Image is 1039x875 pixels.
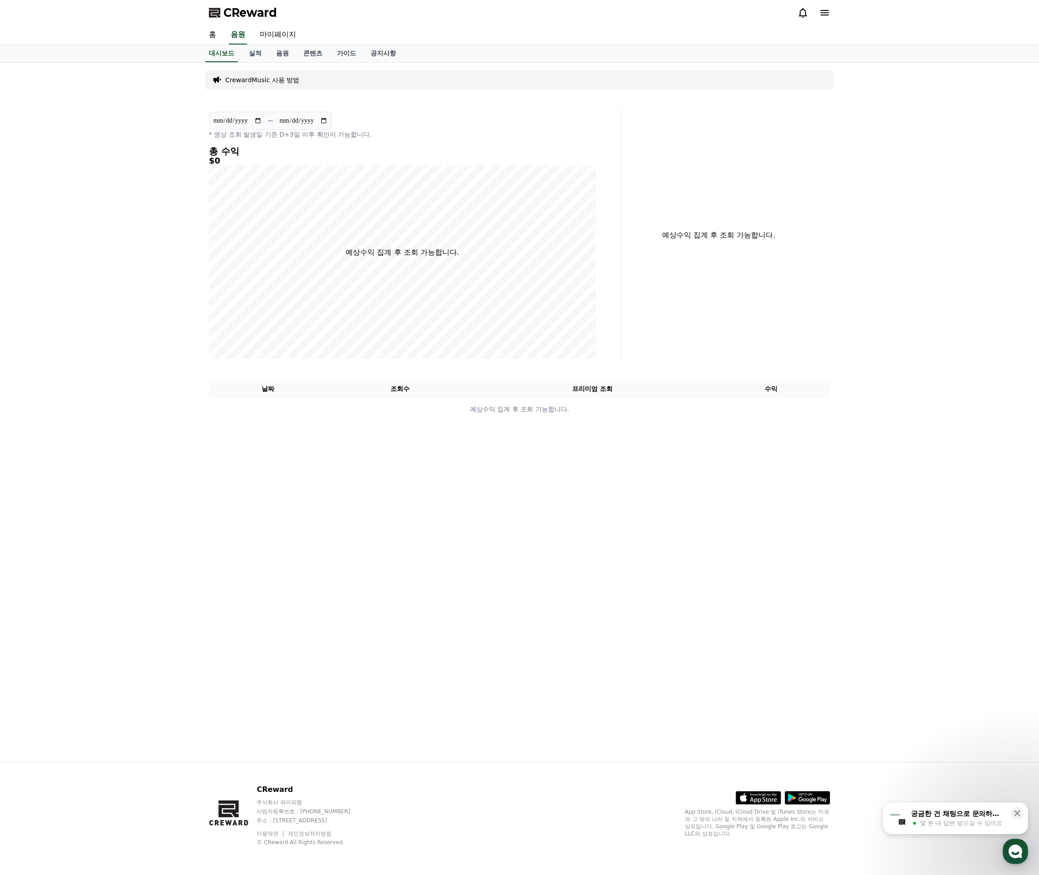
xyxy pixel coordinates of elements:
h4: 총 수익 [209,146,596,156]
p: © CReward All Rights Reserved. [257,839,367,846]
th: 날짜 [209,381,327,397]
th: 프리미엄 조회 [473,381,712,397]
p: App Store, iCloud, iCloud Drive 및 iTunes Store는 미국과 그 밖의 나라 및 지역에서 등록된 Apple Inc.의 서비스 상표입니다. Goo... [685,808,830,837]
h5: $0 [209,156,596,165]
p: 예상수익 집계 후 조회 가능합니다. [629,230,808,241]
p: CReward [257,784,367,795]
p: 주소 : [STREET_ADDRESS] [257,817,367,824]
p: 주식회사 와이피랩 [257,799,367,806]
span: CReward [223,5,277,20]
th: 수익 [712,381,830,397]
a: 음원 [269,45,296,62]
a: 개인정보처리방침 [288,831,331,837]
p: 예상수익 집계 후 조회 가능합니다. [346,247,459,258]
a: 대시보드 [205,45,238,62]
a: 이용약관 [257,831,285,837]
a: CReward [209,5,277,20]
th: 조회수 [327,381,473,397]
p: * 영상 조회 발생일 기준 D+3일 이후 확인이 가능합니다. [209,130,596,139]
a: 콘텐츠 [296,45,330,62]
a: 실적 [242,45,269,62]
a: 가이드 [330,45,363,62]
a: 공지사항 [363,45,403,62]
a: CrewardMusic 사용 방법 [225,75,299,84]
a: 음원 [229,25,247,44]
a: 홈 [202,25,223,44]
p: ~ [267,115,273,126]
p: 예상수익 집계 후 조회 가능합니다. [209,405,830,414]
a: 마이페이지 [252,25,303,44]
p: 사업자등록번호 : [PHONE_NUMBER] [257,808,367,815]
